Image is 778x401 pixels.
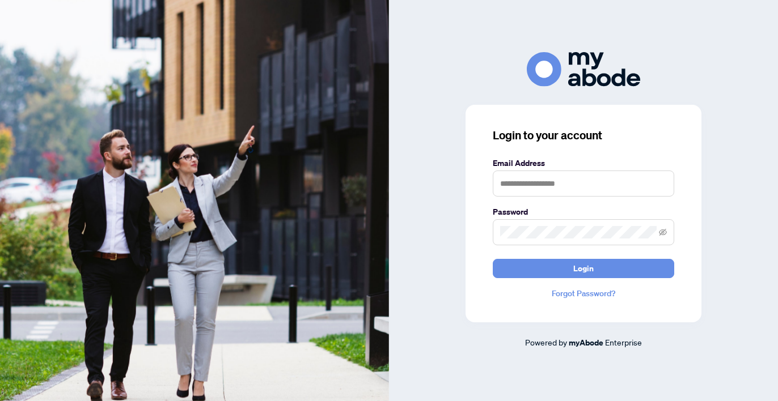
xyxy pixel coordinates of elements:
a: myAbode [569,336,603,349]
a: Forgot Password? [493,287,674,300]
h3: Login to your account [493,127,674,143]
img: ma-logo [527,52,640,87]
button: Login [493,259,674,278]
label: Password [493,206,674,218]
span: Login [573,259,594,278]
span: Powered by [525,337,567,347]
label: Email Address [493,157,674,169]
span: Enterprise [605,337,642,347]
span: eye-invisible [659,228,667,236]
